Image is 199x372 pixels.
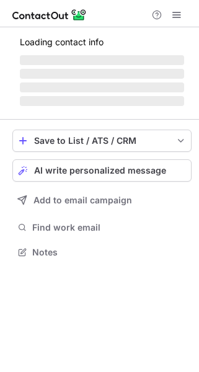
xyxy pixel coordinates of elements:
span: Notes [32,247,187,258]
span: AI write personalized message [34,166,166,175]
span: Find work email [32,222,187,233]
span: ‌ [20,82,184,92]
button: AI write personalized message [12,159,192,182]
span: ‌ [20,55,184,65]
button: Add to email campaign [12,189,192,211]
div: Save to List / ATS / CRM [34,136,170,146]
button: save-profile-one-click [12,130,192,152]
p: Loading contact info [20,37,184,47]
button: Find work email [12,219,192,236]
span: ‌ [20,69,184,79]
img: ContactOut v5.3.10 [12,7,87,22]
span: Add to email campaign [33,195,132,205]
button: Notes [12,244,192,261]
span: ‌ [20,96,184,106]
